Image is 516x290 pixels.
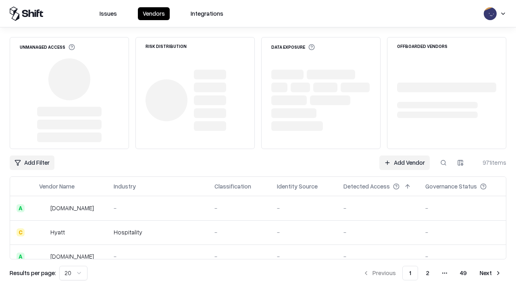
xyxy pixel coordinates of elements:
div: Detected Access [343,182,390,191]
div: Hospitality [114,228,202,236]
button: Next [475,266,506,280]
button: 49 [454,266,473,280]
div: A [17,204,25,212]
button: Add Filter [10,155,54,170]
div: C [17,228,25,236]
button: 2 [420,266,436,280]
div: - [114,204,202,212]
div: - [425,252,499,261]
button: Integrations [186,7,228,20]
div: Risk Distribution [146,44,187,48]
div: Governance Status [425,182,477,191]
div: - [277,252,331,261]
div: - [214,204,264,212]
img: intrado.com [39,204,47,212]
img: Hyatt [39,228,47,236]
button: Issues [95,7,122,20]
div: - [277,228,331,236]
button: Vendors [138,7,170,20]
div: Classification [214,182,251,191]
div: - [214,228,264,236]
div: - [343,228,412,236]
div: - [425,204,499,212]
div: Hyatt [50,228,65,236]
div: A [17,253,25,261]
div: [DOMAIN_NAME] [50,252,94,261]
div: - [425,228,499,236]
div: Industry [114,182,136,191]
div: Identity Source [277,182,318,191]
div: - [343,252,412,261]
div: - [214,252,264,261]
div: Unmanaged Access [20,44,75,50]
div: 971 items [474,158,506,167]
div: Vendor Name [39,182,75,191]
a: Add Vendor [379,155,430,170]
div: Data Exposure [271,44,315,50]
nav: pagination [358,266,506,280]
button: 1 [402,266,418,280]
img: primesec.co.il [39,253,47,261]
div: - [343,204,412,212]
div: - [277,204,331,212]
div: [DOMAIN_NAME] [50,204,94,212]
p: Results per page: [10,269,56,277]
div: - [114,252,202,261]
div: Offboarded Vendors [397,44,447,48]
